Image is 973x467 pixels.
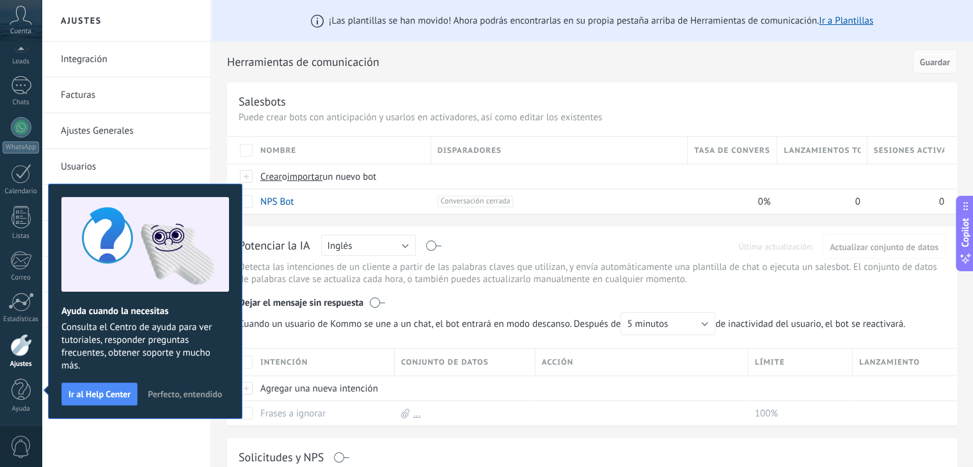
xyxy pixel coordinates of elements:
span: Conversación cerrada [438,196,514,207]
div: 0% [688,189,771,214]
button: Perfecto, entendido [142,384,228,404]
li: Integración [42,42,210,77]
a: Ajustes Generales [61,113,198,149]
div: Estadísticas [3,315,40,324]
li: Facturas [42,77,210,113]
span: Nombre [260,145,296,157]
p: Puede crear bots con anticipación y usarlos en activadores, así como editar los existentes [239,111,945,123]
div: 0 [867,189,944,214]
span: Copilot [959,218,972,248]
span: Guardar [920,58,950,67]
span: 5 minutos [627,318,668,330]
button: 5 minutos [621,312,715,335]
li: Usuarios [42,149,210,185]
a: NPS Bot [260,196,294,208]
span: Conjunto de datos [401,356,489,368]
span: Intención [260,356,308,368]
div: 100% [748,401,846,425]
button: Guardar [913,49,957,74]
span: 0 [855,196,860,208]
div: Leads [3,58,40,66]
div: Agregar una nueva intención [254,376,388,400]
span: ¡Las plantillas se han movido! Ahora podrás encontrarlas en su propia pestaña arriba de Herramien... [329,15,873,27]
div: Ayuda [3,405,40,413]
div: Correo [3,274,40,282]
li: Ajustes Generales [42,113,210,149]
span: Acción [542,356,574,368]
a: Usuarios [61,149,198,185]
span: 0% [758,196,771,208]
span: o [282,171,287,183]
span: Lanzamiento [859,356,920,368]
div: Calendario [3,187,40,196]
span: Perfecto, entendido [148,390,222,399]
div: Ajustes [3,360,40,368]
div: Potenciar la IA [239,238,310,255]
a: Integración [61,42,198,77]
span: Consulta el Centro de ayuda para ver tutoriales, responder preguntas frecuentes, obtener soporte ... [61,321,229,372]
button: Inglés [321,235,416,256]
span: 100% [755,408,778,420]
span: 0 [939,196,944,208]
button: Ir al Help Center [61,383,138,406]
span: Lanzamientos totales [784,145,860,157]
div: Salesbots [239,94,286,109]
div: Dejar el mensaje sin respuesta [239,288,945,312]
span: Disparadores [438,145,502,157]
span: Inglés [328,240,352,252]
span: Crear [260,171,282,183]
a: Frases a ignorar [260,408,326,420]
span: Cuando un usuario de Kommo se une a un chat, el bot entrará en modo descanso. Después de [239,312,715,335]
h2: Ayuda cuando la necesitas [61,305,229,317]
span: importar [287,171,323,183]
span: Tasa de conversión [694,145,770,157]
span: un nuevo bot [322,171,376,183]
div: Chats [3,99,40,107]
h2: Herramientas de comunicación [227,49,908,75]
span: Sesiones activas [874,145,944,157]
span: de inactividad del usuario, el bot se reactivará. [239,312,912,335]
a: Facturas [61,77,198,113]
a: Ir a Plantillas [819,15,873,27]
div: Solicitudes y NPS [239,450,324,464]
p: Detecta las intenciones de un cliente a partir de las palabras claves que utilizan, y envía autom... [239,261,945,285]
div: Listas [3,232,40,241]
span: Cuenta [10,28,31,36]
a: ... [413,408,421,420]
div: WhatsApp [3,141,39,154]
span: Ir al Help Center [68,390,131,399]
span: Límite [755,356,785,368]
div: 0 [777,189,860,214]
